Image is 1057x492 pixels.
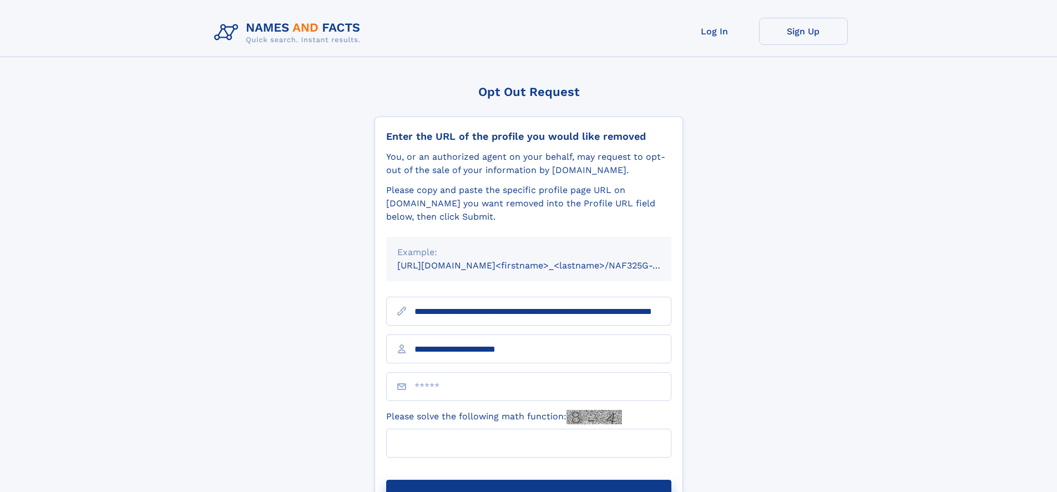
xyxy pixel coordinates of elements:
[386,130,671,143] div: Enter the URL of the profile you would like removed
[210,18,370,48] img: Logo Names and Facts
[386,150,671,177] div: You, or an authorized agent on your behalf, may request to opt-out of the sale of your informatio...
[397,260,692,271] small: [URL][DOMAIN_NAME]<firstname>_<lastname>/NAF325G-xxxxxxxx
[759,18,848,45] a: Sign Up
[386,410,622,424] label: Please solve the following math function:
[670,18,759,45] a: Log In
[375,85,683,99] div: Opt Out Request
[397,246,660,259] div: Example:
[386,184,671,224] div: Please copy and paste the specific profile page URL on [DOMAIN_NAME] you want removed into the Pr...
